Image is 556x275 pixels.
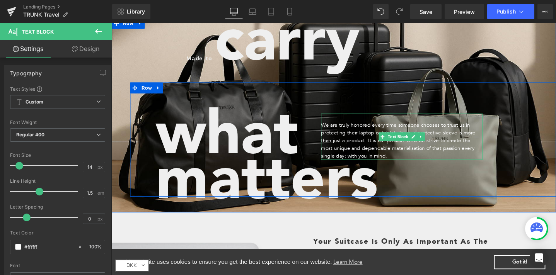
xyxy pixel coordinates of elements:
[322,115,330,124] a: Expand / Collapse
[243,4,262,19] a: Laptop
[225,4,243,19] a: Desktop
[10,66,42,76] div: Typography
[10,204,105,210] div: Letter Spacing
[420,8,432,16] span: Save
[11,246,403,257] span: This website uses cookies to ensure you get the best experience on our website.
[112,4,150,19] a: New Library
[392,4,407,19] button: Redo
[262,4,280,19] a: Tablet
[97,165,104,170] span: px
[537,4,553,19] button: More
[289,115,314,124] span: Text Block
[23,12,60,18] span: TRUNK Travel
[26,99,43,105] b: Custom
[373,4,389,19] button: Undo
[97,216,104,221] span: px
[86,240,105,254] div: %
[445,4,484,19] a: Preview
[496,8,516,15] span: Publish
[22,29,54,35] span: Text Block
[454,8,475,16] span: Preview
[58,40,114,58] a: Design
[44,63,54,74] a: Expand / Collapse
[78,33,131,42] h2: Made to
[10,153,105,158] div: Font Size
[10,120,105,125] div: Font Weight
[220,104,391,144] p: We are truly honored every time someone chooses to trust us in protecting their laptop or tablet....
[127,8,145,15] span: Library
[10,178,105,184] div: Line Height
[16,132,45,137] b: Regular 400
[530,249,548,267] div: Open Intercom Messenger
[232,246,265,257] a: learn more about cookies
[10,230,105,236] div: Text Color
[10,86,105,92] div: Text Styles
[212,224,423,248] h1: Your Suitcase Is Only As Important As The Places It's Been
[46,113,468,215] h6: matters
[29,63,44,74] span: Row
[10,263,105,268] div: Font
[23,4,112,10] a: Landing Pages
[487,4,534,19] button: Publish
[6,250,35,261] span: DKK
[403,244,457,260] a: dismiss cookie message
[97,190,104,195] span: em
[24,243,74,251] input: Color
[280,4,299,19] a: Mobile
